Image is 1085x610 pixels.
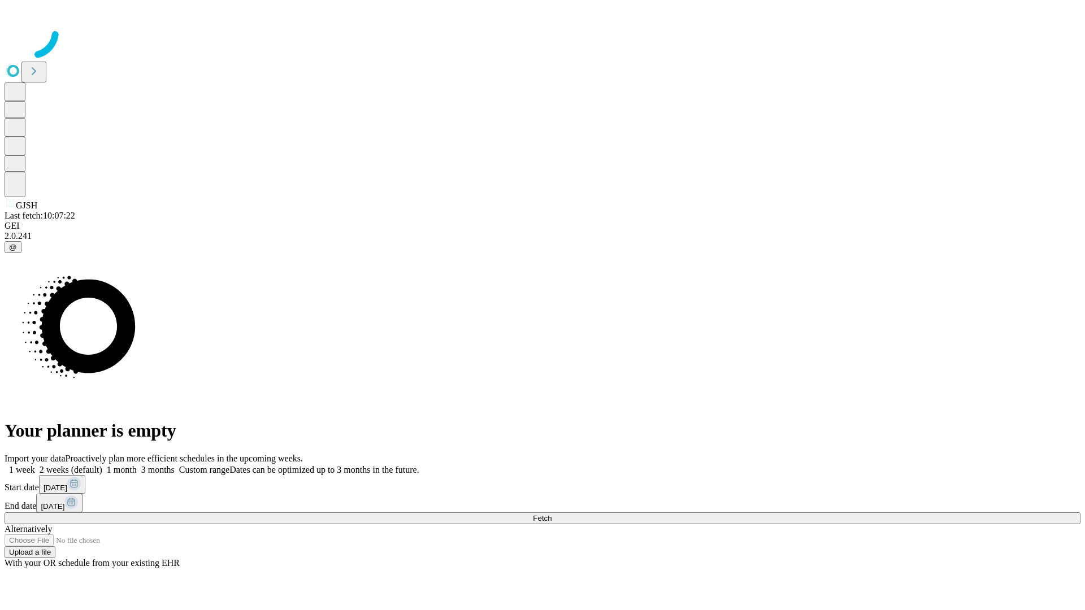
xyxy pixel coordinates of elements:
[5,558,180,568] span: With your OR schedule from your existing EHR
[5,524,52,534] span: Alternatively
[16,201,37,210] span: GJSH
[5,420,1080,441] h1: Your planner is empty
[41,502,64,511] span: [DATE]
[533,514,552,522] span: Fetch
[5,231,1080,241] div: 2.0.241
[39,475,85,494] button: [DATE]
[5,454,66,463] span: Import your data
[9,243,17,251] span: @
[66,454,303,463] span: Proactively plan more efficient schedules in the upcoming weeks.
[5,512,1080,524] button: Fetch
[179,465,229,474] span: Custom range
[9,465,35,474] span: 1 week
[5,494,1080,512] div: End date
[44,483,67,492] span: [DATE]
[40,465,102,474] span: 2 weeks (default)
[5,241,21,253] button: @
[5,221,1080,231] div: GEI
[107,465,137,474] span: 1 month
[5,546,55,558] button: Upload a file
[36,494,83,512] button: [DATE]
[5,475,1080,494] div: Start date
[141,465,175,474] span: 3 months
[229,465,419,474] span: Dates can be optimized up to 3 months in the future.
[5,211,75,220] span: Last fetch: 10:07:22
